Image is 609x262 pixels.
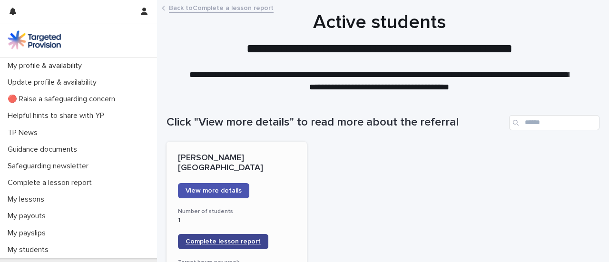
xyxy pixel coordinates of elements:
p: Complete a lesson report [4,178,99,187]
input: Search [509,115,599,130]
p: Helpful hints to share with YP [4,111,112,120]
p: My students [4,245,56,254]
p: Guidance documents [4,145,85,154]
p: My payouts [4,212,53,221]
h1: Click "View more details" to read more about the referral [167,116,505,129]
p: My payslips [4,229,53,238]
p: 1 [178,216,295,224]
span: Complete lesson report [186,238,261,245]
p: Safeguarding newsletter [4,162,96,171]
a: Back toComplete a lesson report [169,2,274,13]
p: [PERSON_NAME][GEOGRAPHIC_DATA] [178,153,295,174]
span: View more details [186,187,242,194]
p: 🔴 Raise a safeguarding concern [4,95,123,104]
p: My profile & availability [4,61,89,70]
a: Complete lesson report [178,234,268,249]
a: View more details [178,183,249,198]
h1: Active students [167,11,592,34]
p: Update profile & availability [4,78,104,87]
p: TP News [4,128,45,137]
h3: Number of students [178,208,295,215]
p: My lessons [4,195,52,204]
img: M5nRWzHhSzIhMunXDL62 [8,30,61,49]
